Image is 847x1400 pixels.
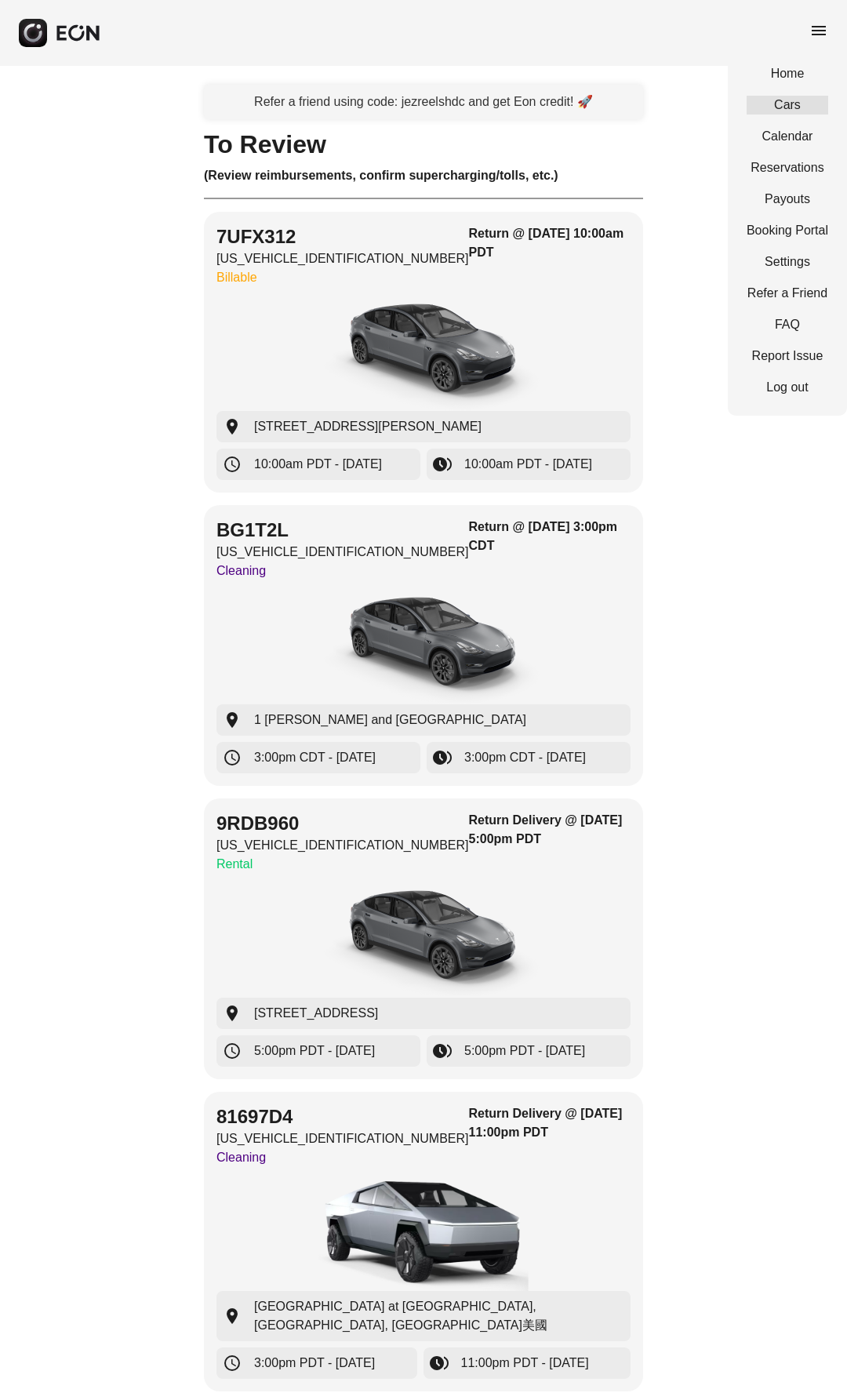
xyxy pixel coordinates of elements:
a: Reservations [747,158,828,177]
h2: BG1T2L [216,518,469,543]
a: Payouts [747,190,828,209]
span: schedule [223,455,242,474]
span: 5:00pm PDT - [DATE] [254,1042,375,1060]
span: browse_gallery [433,455,452,474]
img: car [314,1173,533,1291]
h3: Return @ [DATE] 10:00am PDT [469,224,631,262]
span: 3:00pm PDT - [DATE] [254,1354,375,1373]
p: Rental [216,855,469,874]
p: [US_VEHICLE_IDENTIFICATION_NUMBER] [216,249,469,268]
h1: To Review [204,135,643,154]
img: car [306,880,541,998]
p: [US_VEHICLE_IDENTIFICATION_NUMBER] [216,836,469,855]
span: location_on [223,417,242,436]
h3: (Review reimbursements, confirm supercharging/tolls, etc.) [204,166,643,185]
span: schedule [223,748,242,767]
span: 3:00pm CDT - [DATE] [254,748,376,767]
a: Booking Portal [747,221,828,240]
span: schedule [223,1042,242,1060]
span: 10:00am PDT - [DATE] [254,455,382,474]
span: 1 [PERSON_NAME] and [GEOGRAPHIC_DATA] [254,711,526,729]
button: 7UFX312[US_VEHICLE_IDENTIFICATION_NUMBER]BillableReturn @ [DATE] 10:00am PDTcar[STREET_ADDRESS][P... [204,212,643,493]
span: 5:00pm PDT - [DATE] [464,1042,585,1060]
span: [GEOGRAPHIC_DATA] at [GEOGRAPHIC_DATA], [GEOGRAPHIC_DATA], [GEOGRAPHIC_DATA]美國 [254,1297,624,1335]
span: 3:00pm CDT - [DATE] [464,748,586,767]
button: 81697D4[US_VEHICLE_IDENTIFICATION_NUMBER]CleaningReturn Delivery @ [DATE] 11:00pm PDTcar[GEOGRAPH... [204,1092,643,1391]
a: Calendar [747,127,828,146]
h2: 7UFX312 [216,224,469,249]
span: menu [809,21,828,40]
button: 9RDB960[US_VEHICLE_IDENTIFICATION_NUMBER]RentalReturn Delivery @ [DATE] 5:00pm PDTcar[STREET_ADDR... [204,798,643,1079]
a: Cars [747,96,828,115]
img: car [306,293,541,411]
span: location_on [223,711,242,729]
h3: Return @ [DATE] 3:00pm CDT [469,518,631,555]
h2: 9RDB960 [216,811,469,836]
a: Report Issue [747,347,828,365]
span: schedule [223,1354,242,1373]
span: browse_gallery [430,1354,449,1373]
p: [US_VEHICLE_IDENTIFICATION_NUMBER] [216,1129,469,1148]
h3: Return Delivery @ [DATE] 11:00pm PDT [469,1104,631,1142]
span: 11:00pm PDT - [DATE] [461,1354,589,1373]
p: [US_VEHICLE_IDENTIFICATION_NUMBER] [216,543,469,562]
a: Settings [747,253,828,271]
a: Refer a friend using code: jezreelshdc and get Eon credit! 🚀 [204,85,643,119]
p: Billable [216,268,469,287]
p: Cleaning [216,562,469,580]
span: browse_gallery [433,748,452,767]
a: Log out [747,378,828,397]
span: [STREET_ADDRESS][PERSON_NAME] [254,417,482,436]
button: BG1T2L[US_VEHICLE_IDENTIFICATION_NUMBER]CleaningReturn @ [DATE] 3:00pm CDTcar1 [PERSON_NAME] and ... [204,505,643,786]
span: [STREET_ADDRESS] [254,1004,378,1023]
span: location_on [223,1004,242,1023]
h2: 81697D4 [216,1104,469,1129]
p: Cleaning [216,1148,469,1167]
h3: Return Delivery @ [DATE] 5:00pm PDT [469,811,631,849]
a: FAQ [747,315,828,334]
span: 10:00am PDT - [DATE] [464,455,592,474]
span: browse_gallery [433,1042,452,1060]
span: location_on [223,1307,242,1325]
a: Home [747,64,828,83]
img: car [306,587,541,704]
a: Refer a Friend [747,284,828,303]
